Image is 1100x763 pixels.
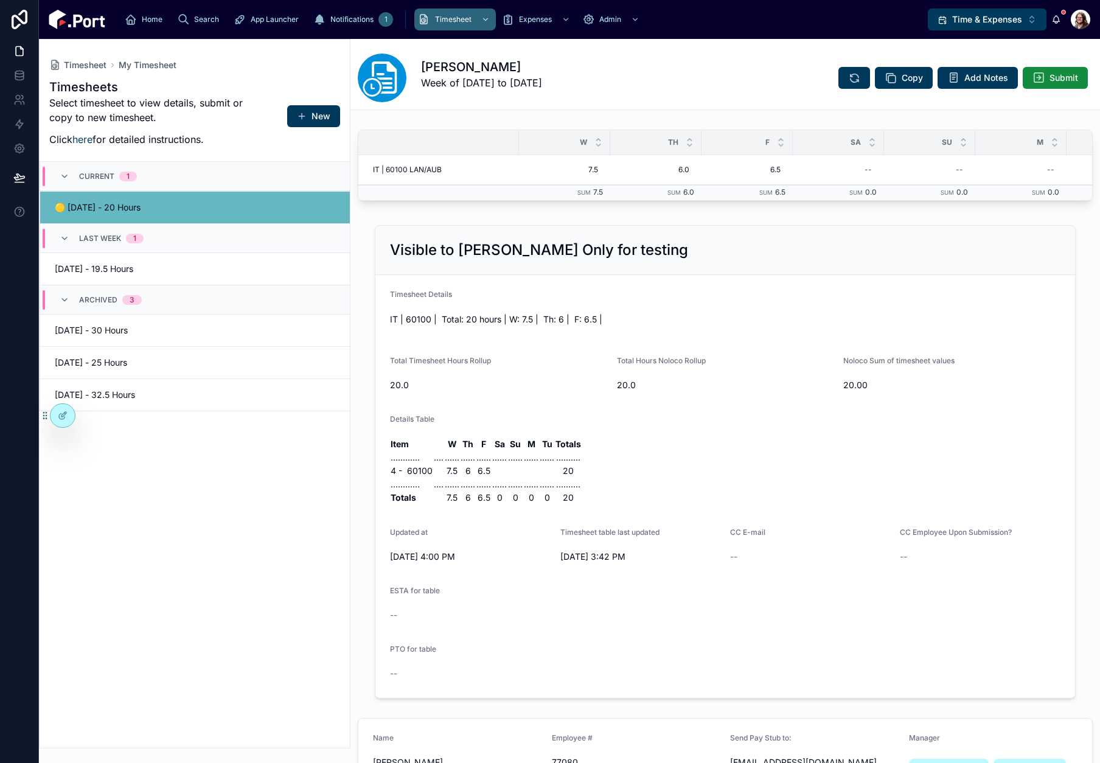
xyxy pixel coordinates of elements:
[49,10,105,29] img: App logo
[390,240,688,260] h2: Visible to [PERSON_NAME] Only for testing
[1023,67,1088,89] button: Submit
[390,313,1060,326] p: IT | 60100 | Total: 20 hours | W: 7.5 | Th: 6 | F: 6.5 |
[507,491,523,504] td: 0
[460,478,476,491] td: ......
[390,551,551,563] span: [DATE] 4:00 PM
[843,379,1060,391] span: 20.00
[444,451,460,464] td: ......
[555,491,582,504] td: 20
[49,132,249,147] p: Click for detailed instructions.
[79,234,121,243] span: Last Week
[287,105,340,127] button: New
[373,165,442,175] span: IT | 60100 LAN/AUB
[421,75,542,90] p: Week of [DATE] to [DATE]
[555,451,582,464] td: ..........
[531,165,598,175] span: 7.5
[433,451,444,464] td: ....
[390,464,433,478] td: 4 - 60100
[523,451,539,464] td: ......
[577,189,591,196] small: Sum
[942,138,952,147] span: Su
[49,59,106,71] a: Timesheet
[622,165,689,175] span: 6.0
[523,437,539,451] th: M
[40,378,350,411] a: [DATE] - 32.5 Hours
[49,96,249,125] p: Select timesheet to view details, submit or copy to new timesheet.
[730,733,792,742] span: Send Pay Stub to:
[560,551,721,563] span: [DATE] 3:42 PM
[119,59,176,71] a: My Timesheet
[133,234,136,243] div: 1
[498,9,576,30] a: Expenses
[928,9,1046,30] button: Select Button
[373,733,394,742] span: Name
[40,314,350,346] a: [DATE] - 30 Hours
[875,67,933,89] button: Copy
[900,528,1012,537] span: CC Employee Upon Submission?
[390,644,436,653] span: PTO for table
[1037,138,1043,147] span: M
[378,12,393,27] div: 1
[865,165,872,175] div: --
[55,263,188,275] span: [DATE] - 19.5 Hours
[579,9,646,30] a: Admin
[55,324,188,336] span: [DATE] - 30 Hours
[444,478,460,491] td: ......
[1047,165,1054,175] div: --
[668,138,678,147] span: Th
[730,528,765,537] span: CC E-mail
[523,491,539,504] td: 0
[539,451,555,464] td: ......
[555,437,582,451] th: Totals
[40,346,350,378] a: [DATE] - 25 Hours
[476,491,492,504] td: 6.5
[730,551,737,563] span: --
[64,59,106,71] span: Timesheet
[1048,187,1059,197] span: 0.0
[492,437,507,451] th: Sa
[523,478,539,491] td: ......
[714,165,781,175] span: 6.5
[555,464,582,478] td: 20
[310,9,397,30] a: Notifications1
[460,451,476,464] td: ......
[1032,189,1045,196] small: Sum
[444,464,460,478] td: 7.5
[72,133,92,145] a: here
[390,478,433,491] td: ............
[330,15,374,24] span: Notifications
[938,67,1018,89] button: Add Notes
[765,138,770,147] span: F
[492,491,507,504] td: 0
[194,15,219,24] span: Search
[391,492,416,503] strong: Totals
[539,437,555,451] th: Tu
[435,15,472,24] span: Timesheet
[956,165,963,175] div: --
[952,13,1022,26] span: Time & Expenses
[460,491,476,504] td: 6
[759,189,773,196] small: Sum
[55,201,188,214] span: 🟡 [DATE] - 20 Hours
[55,357,188,369] span: [DATE] - 25 Hours
[519,15,552,24] span: Expenses
[964,72,1008,84] span: Add Notes
[956,187,968,197] span: 0.0
[683,187,694,197] span: 6.0
[1050,72,1078,84] span: Submit
[507,437,523,451] th: Su
[560,528,660,537] span: Timesheet table last updated
[390,586,440,595] span: ESTA for table
[173,9,228,30] a: Search
[775,187,785,197] span: 6.5
[580,138,587,147] span: W
[539,478,555,491] td: ......
[390,528,428,537] span: Updated at
[909,733,940,742] span: Manager
[900,551,907,563] span: --
[476,478,492,491] td: ......
[390,356,491,365] span: Total Timesheet Hours Rollup
[843,356,955,365] span: Noloco Sum of timesheet values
